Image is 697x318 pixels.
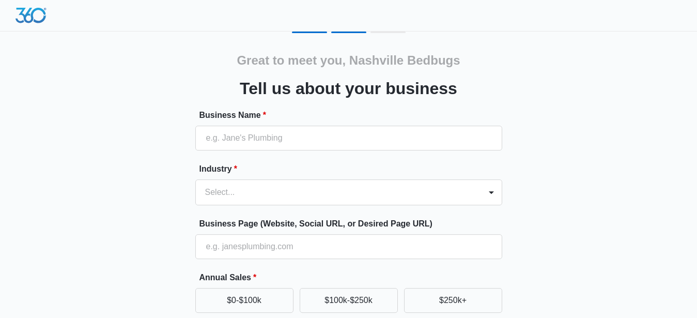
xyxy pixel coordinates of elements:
[199,218,506,230] label: Business Page (Website, Social URL, or Desired Page URL)
[199,109,506,122] label: Business Name
[199,163,506,175] label: Industry
[199,271,506,284] label: Annual Sales
[195,234,502,259] input: e.g. janesplumbing.com
[404,288,502,313] button: $250k+
[195,288,293,313] button: $0-$100k
[240,76,457,101] h3: Tell us about your business
[237,51,460,70] h2: Great to meet you, Nashville Bedbugs
[300,288,398,313] button: $100k-$250k
[195,126,502,150] input: e.g. Jane's Plumbing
